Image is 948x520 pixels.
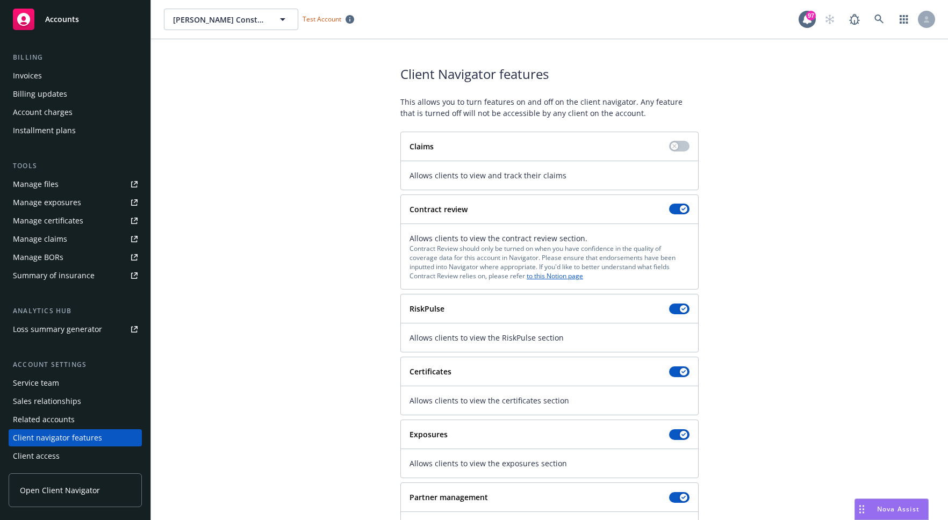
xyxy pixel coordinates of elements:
[819,9,841,30] a: Start snowing
[9,67,142,84] a: Invoices
[9,249,142,266] a: Manage BORs
[9,321,142,338] a: Loss summary generator
[410,233,690,281] div: Allows clients to view the contract review section.
[9,161,142,171] div: Tools
[893,9,915,30] a: Switch app
[13,429,102,446] div: Client navigator features
[9,212,142,229] a: Manage certificates
[298,13,358,25] span: Test Account
[410,141,434,151] strong: Claims
[9,194,142,211] a: Manage exposures
[9,374,142,392] a: Service team
[410,244,690,281] div: Contract Review should only be turned on when you have confidence in the quality of coverage data...
[806,11,816,20] div: 97
[13,374,59,392] div: Service team
[868,9,890,30] a: Search
[9,52,142,63] div: Billing
[855,499,868,519] div: Drag to move
[9,104,142,121] a: Account charges
[13,85,67,103] div: Billing updates
[13,230,67,248] div: Manage claims
[13,393,81,410] div: Sales relationships
[13,321,102,338] div: Loss summary generator
[410,395,690,406] span: Allows clients to view the certificates section
[13,249,63,266] div: Manage BORs
[527,271,583,280] a: to this Notion page
[13,176,59,193] div: Manage files
[410,304,444,314] strong: RiskPulse
[13,104,73,121] div: Account charges
[303,15,341,24] span: Test Account
[410,332,690,343] span: Allows clients to view the RiskPulse section
[9,85,142,103] a: Billing updates
[164,9,298,30] button: [PERSON_NAME] Construction
[410,429,448,439] strong: Exposures
[9,267,142,284] a: Summary of insurance
[877,504,920,514] span: Nova Assist
[854,499,929,520] button: Nova Assist
[13,122,76,139] div: Installment plans
[173,14,266,25] span: [PERSON_NAME] Construction
[410,458,690,469] span: Allows clients to view the exposures section
[9,4,142,34] a: Accounts
[13,194,81,211] div: Manage exposures
[9,122,142,139] a: Installment plans
[9,411,142,428] a: Related accounts
[13,267,95,284] div: Summary of insurance
[13,411,75,428] div: Related accounts
[410,492,488,502] strong: Partner management
[13,447,60,465] div: Client access
[410,170,690,181] span: Allows clients to view and track their claims
[13,67,42,84] div: Invoices
[9,429,142,446] a: Client navigator features
[45,15,79,24] span: Accounts
[400,65,699,83] span: Client Navigator features
[9,176,142,193] a: Manage files
[400,96,699,119] span: This allows you to turn features on and off on the client navigator. Any feature that is turned o...
[20,485,100,496] span: Open Client Navigator
[9,393,142,410] a: Sales relationships
[9,359,142,370] div: Account settings
[13,212,83,229] div: Manage certificates
[9,447,142,465] a: Client access
[410,366,451,377] strong: Certificates
[9,230,142,248] a: Manage claims
[9,306,142,316] div: Analytics hub
[844,9,865,30] a: Report a Bug
[410,204,468,214] strong: Contract review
